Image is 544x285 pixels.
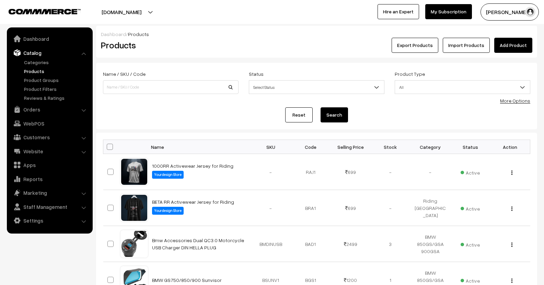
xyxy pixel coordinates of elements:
th: Category [410,140,450,154]
span: Active [461,167,480,176]
button: Export Products [392,38,438,53]
a: Website [9,145,90,157]
span: All [395,80,530,94]
td: - [370,154,410,190]
td: 699 [331,190,370,226]
td: Riding [GEOGRAPHIC_DATA] [410,190,450,226]
th: Code [291,140,331,154]
button: [PERSON_NAME] [481,3,539,21]
a: Product Filters [22,85,90,93]
a: Apps [9,159,90,171]
span: All [395,81,530,93]
label: Yourdesign Store [152,207,184,215]
span: Active [461,275,480,284]
a: More Options [500,98,530,104]
a: Dashboard [9,33,90,45]
a: Dashboard [101,31,126,37]
a: Categories [22,59,90,66]
th: Action [490,140,530,154]
a: WebPOS [9,117,90,130]
th: Status [450,140,490,154]
th: Selling Price [331,140,370,154]
a: BETA RR Activewear Jersey for Riding [152,199,234,205]
td: 3 [370,226,410,262]
img: Menu [511,242,512,247]
a: Hire an Expert [378,4,419,19]
a: Products [22,68,90,75]
a: Reset [285,107,313,122]
td: BAD1 [291,226,331,262]
td: BMDINUSB [251,226,291,262]
label: Product Type [395,70,425,78]
img: Menu [511,278,512,283]
a: COMMMERCE [9,7,69,15]
a: Reviews & Ratings [22,94,90,102]
span: Select Status [249,81,384,93]
a: Import Products [443,38,490,53]
label: Yourdesign Store [152,171,184,179]
a: Reports [9,173,90,185]
span: Active [461,203,480,212]
div: / [101,31,532,38]
a: Orders [9,103,90,116]
img: user [525,7,535,17]
a: 1000RR Activewear Jersey for Riding [152,163,233,169]
a: Settings [9,214,90,227]
span: Active [461,239,480,248]
th: SKU [251,140,291,154]
label: Name / SKU / Code [103,70,146,78]
a: Product Groups [22,76,90,84]
td: 2499 [331,226,370,262]
span: Products [128,31,149,37]
img: Menu [511,170,512,175]
td: - [410,154,450,190]
a: Staff Management [9,201,90,213]
td: - [251,154,291,190]
th: Name [148,140,251,154]
a: BMW GS750/850/900 Sunvisor [152,277,222,283]
button: Search [321,107,348,122]
input: Name / SKU / Code [103,80,239,94]
td: - [370,190,410,226]
img: Menu [511,206,512,211]
a: Marketing [9,187,90,199]
td: BMW 850GS/GSA 900GSA [410,226,450,262]
td: BRA1 [291,190,331,226]
a: Customers [9,131,90,143]
td: 699 [331,154,370,190]
span: Select Status [249,80,384,94]
h2: Products [101,40,238,50]
td: RAJ1 [291,154,331,190]
a: Catalog [9,47,90,59]
td: - [251,190,291,226]
a: Add Product [494,38,532,53]
label: Status [249,70,264,78]
button: [DOMAIN_NAME] [78,3,165,21]
th: Stock [370,140,410,154]
img: COMMMERCE [9,9,81,14]
a: My Subscription [425,4,472,19]
a: Bmw Accessories Dual QC3.0 Motorcycle USB Charger DIN HELLA PLUG [152,237,244,250]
